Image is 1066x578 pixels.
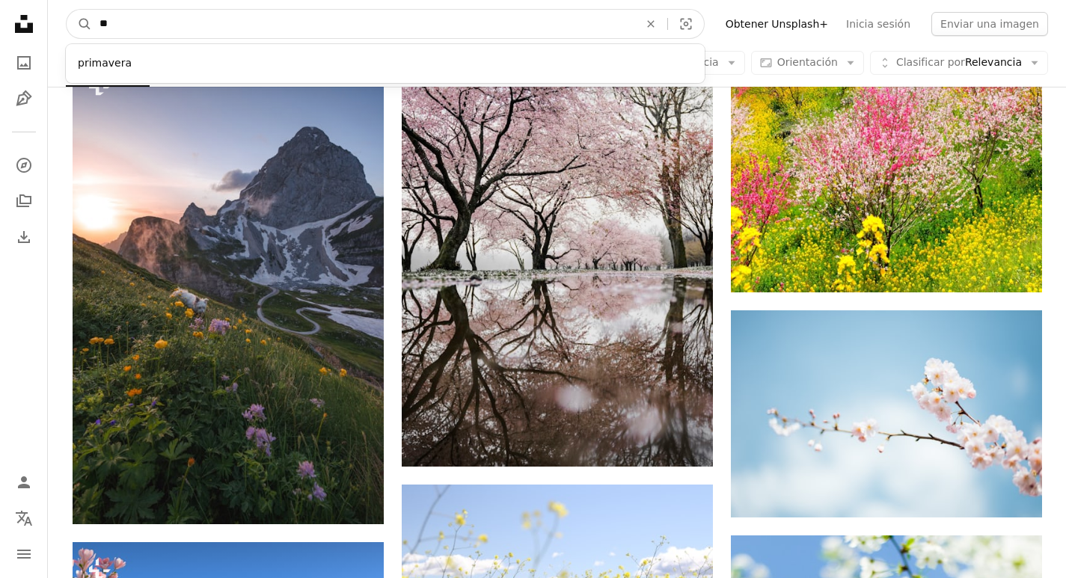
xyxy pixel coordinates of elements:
button: Orientación [751,51,864,75]
span: Relevancia [896,55,1022,70]
img: the sun is setting over a mountain with wildflowers in the foreground [73,58,384,524]
span: Clasificar por [896,56,965,68]
button: Borrar [634,10,667,38]
a: Historial de descargas [9,222,39,252]
button: Buscar en Unsplash [67,10,92,38]
a: Inicia sesión [837,12,919,36]
span: Orientación [777,56,838,68]
a: Iniciar sesión / Registrarse [9,467,39,497]
button: Idioma [9,503,39,533]
a: Colecciones [9,186,39,216]
a: Fotos [9,48,39,78]
a: Obtener Unsplash+ [717,12,837,36]
form: Encuentra imágenes en todo el sitio [66,9,705,39]
a: the sun is setting over a mountain with wildflowers in the foreground [73,284,384,298]
button: Menú [9,539,39,569]
button: Clasificar porRelevancia [870,51,1048,75]
a: Ilustraciones [9,84,39,114]
a: Inicio — Unsplash [9,9,39,42]
div: primavera [66,50,705,77]
a: cerezos en flor cerca del río [402,226,713,239]
a: Explorar [9,150,39,180]
a: Fotografía de enfoque superficial de flores blancas [731,407,1042,420]
button: Enviar una imagen [931,12,1048,36]
button: Búsqueda visual [668,10,704,38]
img: Fotografía de enfoque superficial de flores blancas [731,310,1042,517]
